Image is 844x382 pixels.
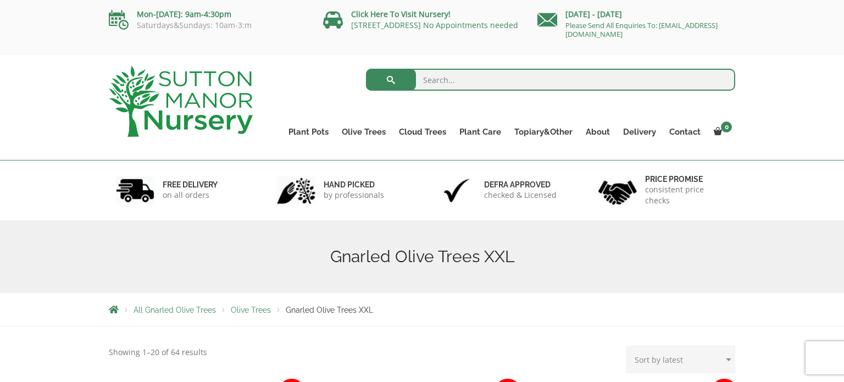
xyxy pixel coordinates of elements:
a: Olive Trees [335,124,392,140]
p: Showing 1–20 of 64 results [109,346,207,359]
a: Contact [663,124,707,140]
select: Shop order [626,346,735,373]
img: logo [109,66,253,137]
p: Saturdays&Sundays: 10am-3:m [109,21,307,30]
a: About [579,124,617,140]
a: Plant Care [453,124,508,140]
span: 0 [721,121,732,132]
a: Olive Trees [231,306,271,314]
h6: Price promise [645,174,729,184]
a: Delivery [617,124,663,140]
a: Topiary&Other [508,124,579,140]
p: consistent price checks [645,184,729,206]
img: 4.jpg [598,174,637,207]
a: Cloud Trees [392,124,453,140]
h6: hand picked [324,180,384,190]
h1: Gnarled Olive Trees XXL [109,247,735,267]
h6: Defra approved [484,180,557,190]
img: 1.jpg [116,176,154,204]
a: [STREET_ADDRESS] No Appointments needed [351,20,518,30]
img: 3.jpg [437,176,476,204]
input: Search... [366,69,736,91]
a: Plant Pots [282,124,335,140]
span: Gnarled Olive Trees XXL [286,306,373,314]
img: 2.jpg [277,176,315,204]
p: by professionals [324,190,384,201]
a: All Gnarled Olive Trees [134,306,216,314]
p: [DATE] - [DATE] [537,8,735,21]
a: Please Send All Enquiries To: [EMAIL_ADDRESS][DOMAIN_NAME] [565,20,718,39]
nav: Breadcrumbs [109,305,735,314]
p: checked & Licensed [484,190,557,201]
p: Mon-[DATE]: 9am-4:30pm [109,8,307,21]
a: Click Here To Visit Nursery! [351,9,451,19]
a: 0 [707,124,735,140]
p: on all orders [163,190,218,201]
h6: FREE DELIVERY [163,180,218,190]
